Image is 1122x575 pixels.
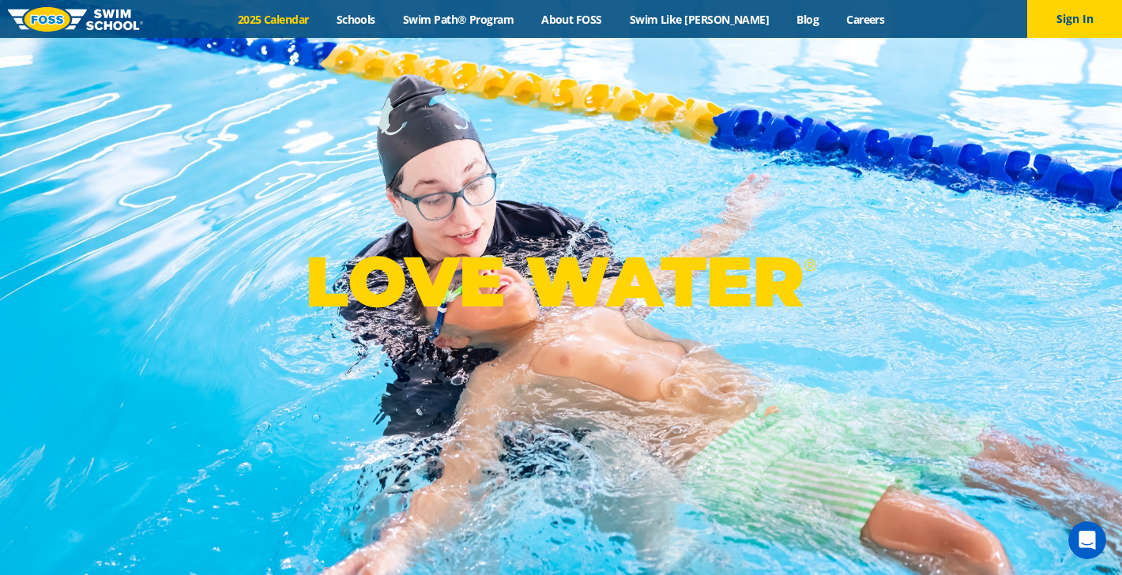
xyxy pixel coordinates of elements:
a: Schools [322,12,389,27]
p: LOVE WATER [305,239,816,324]
a: Blog [783,12,833,27]
iframe: Intercom live chat [1068,521,1106,559]
a: 2025 Calendar [224,12,322,27]
sup: ® [804,255,816,275]
img: FOSS Swim School Logo [8,7,143,32]
a: Careers [833,12,898,27]
a: Swim Path® Program [389,12,527,27]
a: About FOSS [528,12,616,27]
a: Swim Like [PERSON_NAME] [616,12,783,27]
